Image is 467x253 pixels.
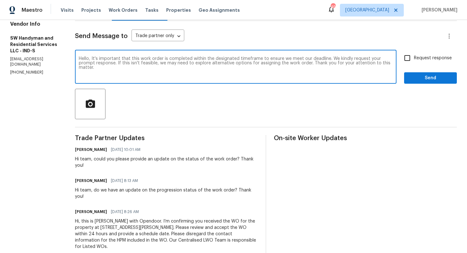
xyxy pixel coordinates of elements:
[75,33,128,39] span: Send Message to
[10,21,60,27] h4: Vendor Info
[111,209,139,215] span: [DATE] 8:26 AM
[22,7,43,13] span: Maestro
[75,178,107,184] h6: [PERSON_NAME]
[419,7,457,13] span: [PERSON_NAME]
[199,7,240,13] span: Geo Assignments
[166,7,191,13] span: Properties
[414,55,452,62] span: Request response
[345,7,389,13] span: [GEOGRAPHIC_DATA]
[10,35,60,54] h5: SW Handyman and Residential Services LLC - IND-S
[75,218,258,250] div: Hi, this is [PERSON_NAME] with Opendoor. I’m confirming you received the WO for the property at [...
[145,8,159,12] span: Tasks
[75,135,258,141] span: Trade Partner Updates
[109,7,138,13] span: Work Orders
[81,7,101,13] span: Projects
[75,209,107,215] h6: [PERSON_NAME]
[404,72,457,84] button: Send
[75,187,258,200] div: Hi team, do we have an update on the progression status of the work order? Thank you!
[132,31,184,42] div: Trade partner only
[10,70,60,75] p: [PHONE_NUMBER]
[75,146,107,153] h6: [PERSON_NAME]
[61,7,74,13] span: Visits
[75,156,258,169] div: Hi team, could you please provide an update on the status of the work order? Thank you!
[409,74,452,82] span: Send
[111,146,140,153] span: [DATE] 10:01 AM
[10,56,60,67] p: [EMAIL_ADDRESS][DOMAIN_NAME]
[274,135,457,141] span: On-site Worker Updates
[79,56,393,79] textarea: Hello, It's important that this work order is completed within the designated timeframe to ensure...
[331,4,335,10] div: 49
[111,178,138,184] span: [DATE] 8:13 AM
